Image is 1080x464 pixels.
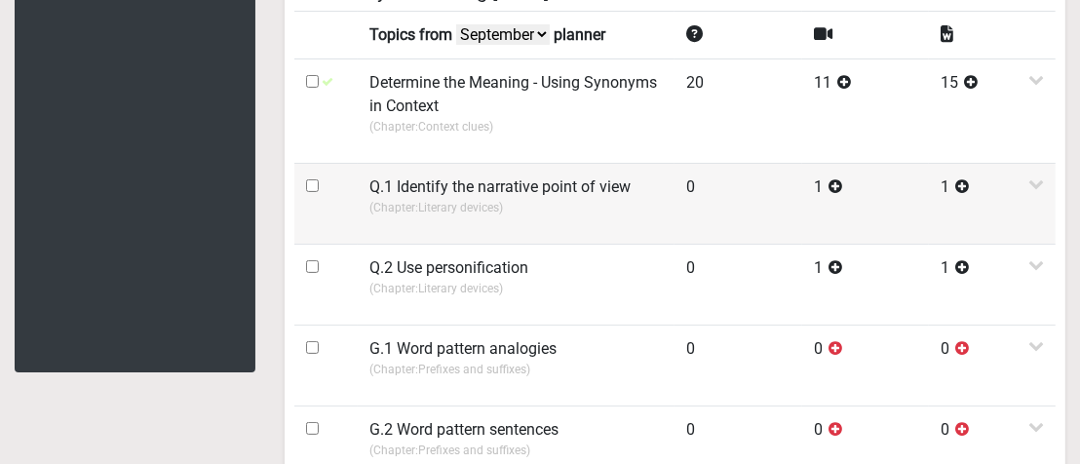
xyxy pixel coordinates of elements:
[802,58,929,163] td: 11
[675,163,801,244] td: 0
[369,118,664,135] p: (Chapter: Context clues )
[802,325,929,406] td: 0
[369,280,664,297] p: (Chapter: Literary devices )
[675,58,801,163] td: 20
[369,337,557,361] label: G.1 Word pattern analogies
[369,361,664,378] p: (Chapter: Prefixes and suffixes )
[369,442,664,459] p: (Chapter: Prefixes and suffixes )
[369,418,559,442] label: G.2 Word pattern sentences
[929,325,1056,406] td: 0
[802,163,929,244] td: 1
[369,199,664,216] p: (Chapter: Literary devices )
[675,325,801,406] td: 0
[929,58,1056,163] td: 15
[929,244,1056,325] td: 1
[369,256,528,280] label: Q.2 Use personification
[358,11,675,58] td: Topics from planner
[675,244,801,325] td: 0
[369,71,664,118] label: Determine the Meaning - Using Synonyms in Context
[369,175,631,199] label: Q.1 Identify the narrative point of view
[802,244,929,325] td: 1
[929,163,1056,244] td: 1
